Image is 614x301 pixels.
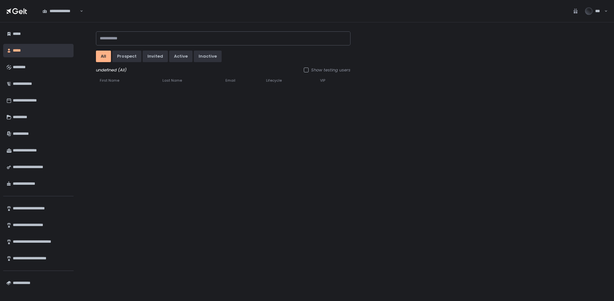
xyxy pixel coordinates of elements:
[174,53,188,59] div: active
[96,67,350,73] div: undefined (All)
[169,51,193,62] button: active
[162,78,182,83] span: Last Name
[101,53,106,59] div: All
[147,53,163,59] div: invited
[38,4,83,18] div: Search for option
[100,78,119,83] span: First Name
[112,51,141,62] button: prospect
[320,78,325,83] span: VIP
[143,51,168,62] button: invited
[96,51,111,62] button: All
[199,53,217,59] div: inactive
[225,78,235,83] span: Email
[117,53,137,59] div: prospect
[266,78,282,83] span: Lifecycle
[194,51,222,62] button: inactive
